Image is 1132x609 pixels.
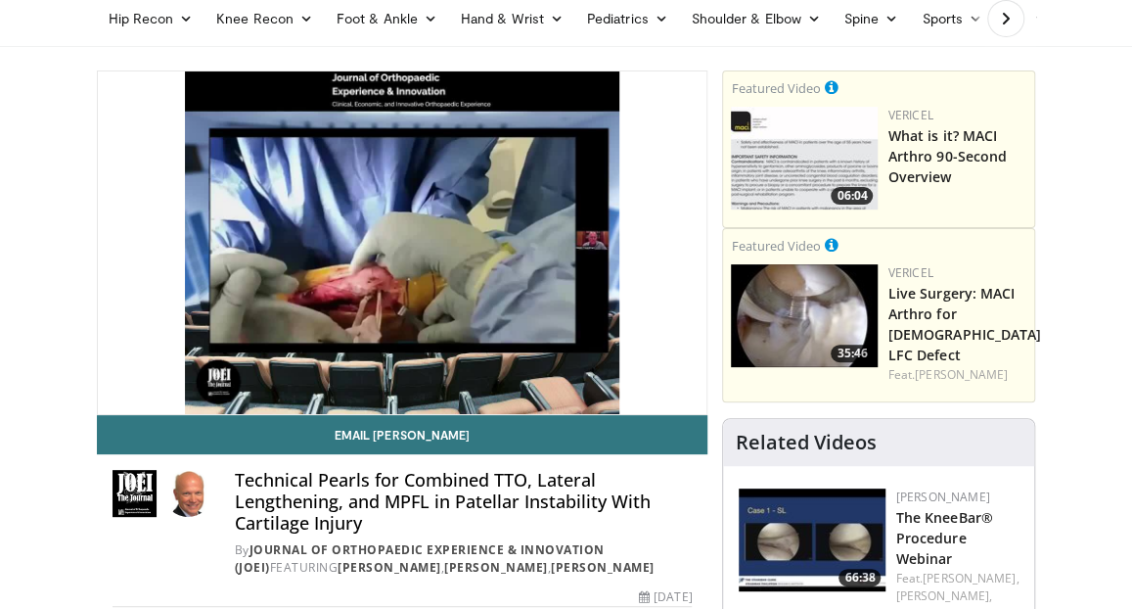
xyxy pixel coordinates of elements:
div: Feat. [887,366,1041,384]
a: Email [PERSON_NAME] [97,415,708,454]
span: 35:46 [831,345,873,362]
a: 35:46 [731,264,878,367]
h4: Related Videos [735,431,876,454]
a: Journal of Orthopaedic Experience & Innovation (JOEI) [235,541,605,576]
a: [PERSON_NAME] [915,366,1008,383]
a: [PERSON_NAME], [895,587,991,604]
a: What is it? MACI Arthro 90-Second Overview [887,126,1007,186]
a: Live Surgery: MACI Arthro for [DEMOGRAPHIC_DATA] LFC Defect [887,284,1041,364]
h4: Technical Pearls for Combined TTO, Lateral Lengthening, and MPFL in Patellar Instability With Car... [235,470,693,534]
video-js: Video Player [98,71,707,414]
a: [PERSON_NAME] [444,559,548,576]
a: [PERSON_NAME] [551,559,655,576]
img: aa6cc8ed-3dbf-4b6a-8d82-4a06f68b6688.150x105_q85_crop-smart_upscale.jpg [731,107,878,210]
a: 66:38 [739,489,885,591]
a: [PERSON_NAME], [923,570,1019,586]
a: 06:04 [731,107,878,210]
a: Vericel [887,107,932,123]
div: By FEATURING , , [235,541,693,577]
img: Journal of Orthopaedic Experience & Innovation (JOEI) [113,470,157,517]
img: eb023345-1e2d-4374-a840-ddbc99f8c97c.150x105_q85_crop-smart_upscale.jpg [731,264,878,367]
img: fc62288f-2adf-48f5-a98b-740dd39a21f3.150x105_q85_crop-smart_upscale.jpg [739,489,885,591]
span: 06:04 [831,187,873,205]
span: 66:38 [838,569,881,586]
a: [PERSON_NAME] [338,559,441,576]
a: [PERSON_NAME] [895,489,989,505]
div: [DATE] [639,588,692,606]
a: The KneeBar® Procedure Webinar [895,508,992,568]
img: Avatar [164,470,211,517]
a: Vericel [887,264,932,281]
small: Featured Video [731,79,820,97]
small: Featured Video [731,237,820,255]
